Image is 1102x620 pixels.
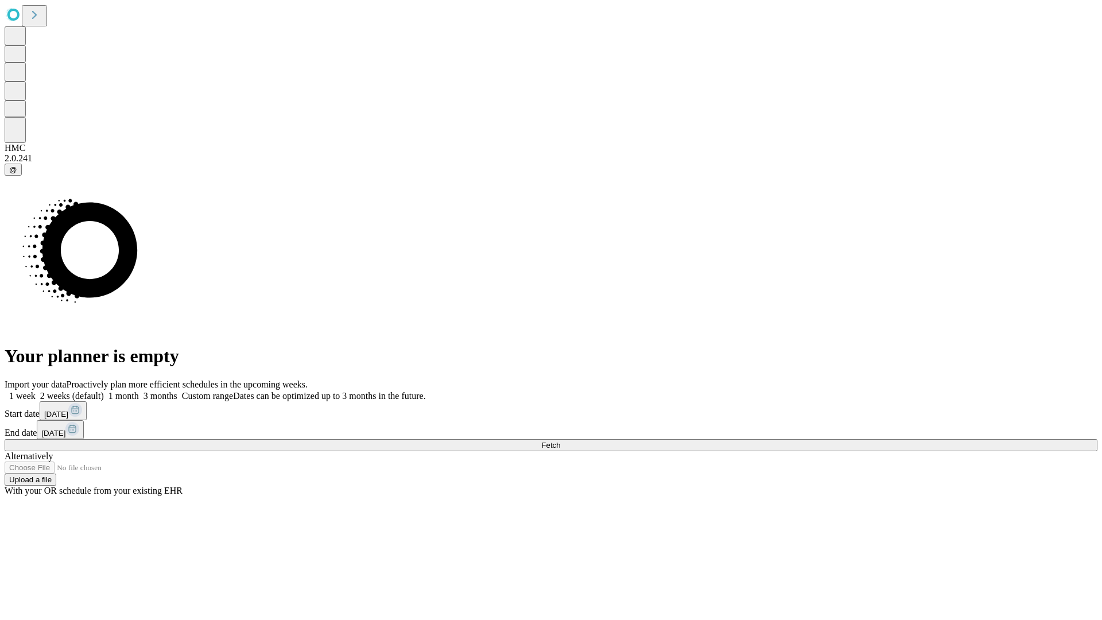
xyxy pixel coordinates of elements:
[5,451,53,461] span: Alternatively
[67,379,308,389] span: Proactively plan more efficient schedules in the upcoming weeks.
[182,391,233,401] span: Custom range
[233,391,425,401] span: Dates can be optimized up to 3 months in the future.
[5,474,56,486] button: Upload a file
[9,391,36,401] span: 1 week
[40,391,104,401] span: 2 weeks (default)
[5,143,1097,153] div: HMC
[5,401,1097,420] div: Start date
[9,165,17,174] span: @
[108,391,139,401] span: 1 month
[5,164,22,176] button: @
[5,420,1097,439] div: End date
[5,346,1097,367] h1: Your planner is empty
[5,153,1097,164] div: 2.0.241
[40,401,87,420] button: [DATE]
[5,439,1097,451] button: Fetch
[541,441,560,449] span: Fetch
[5,486,183,495] span: With your OR schedule from your existing EHR
[44,410,68,418] span: [DATE]
[143,391,177,401] span: 3 months
[41,429,65,437] span: [DATE]
[37,420,84,439] button: [DATE]
[5,379,67,389] span: Import your data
